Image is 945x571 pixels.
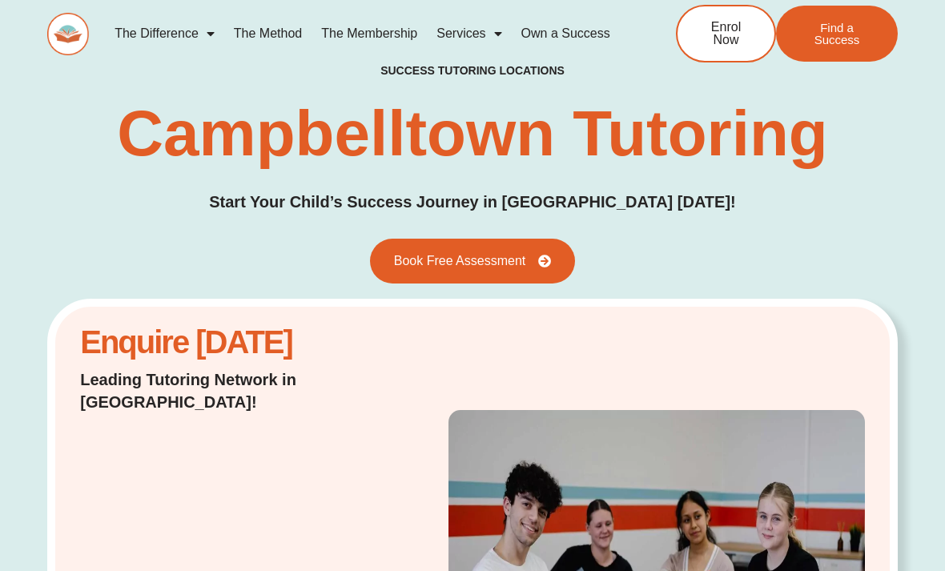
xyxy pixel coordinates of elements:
h2: Enquire [DATE] [80,332,352,352]
p: Start Your Child’s Success Journey in [GEOGRAPHIC_DATA] [DATE]! [209,190,736,215]
a: Own a Success [512,15,620,52]
span: Find a Success [800,22,874,46]
a: Enrol Now [676,5,776,62]
a: Book Free Assessment [370,239,576,283]
span: Enrol Now [702,21,750,46]
a: The Membership [312,15,427,52]
p: Leading Tutoring Network in [GEOGRAPHIC_DATA]! [80,368,352,413]
nav: Menu [105,15,627,52]
a: Services [427,15,511,52]
a: The Method [224,15,312,52]
h1: Campbelltown Tutoring [117,102,827,166]
a: Find a Success [776,6,898,62]
span: Book Free Assessment [394,255,526,267]
a: The Difference [105,15,224,52]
